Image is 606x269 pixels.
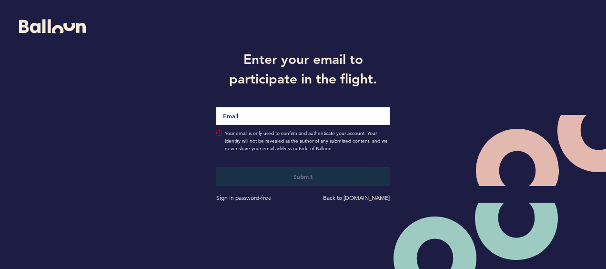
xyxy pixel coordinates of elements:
h1: Enter your email to participate in the flight. [209,50,397,88]
button: Submit [216,167,390,186]
a: Sign in password-free [216,194,272,201]
span: Your email is only used to confirm and authenticate your account. Your identity will not be revea... [225,130,390,153]
span: Submit [293,173,313,180]
a: Back to [DOMAIN_NAME] [323,194,390,201]
input: Email [216,107,390,125]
